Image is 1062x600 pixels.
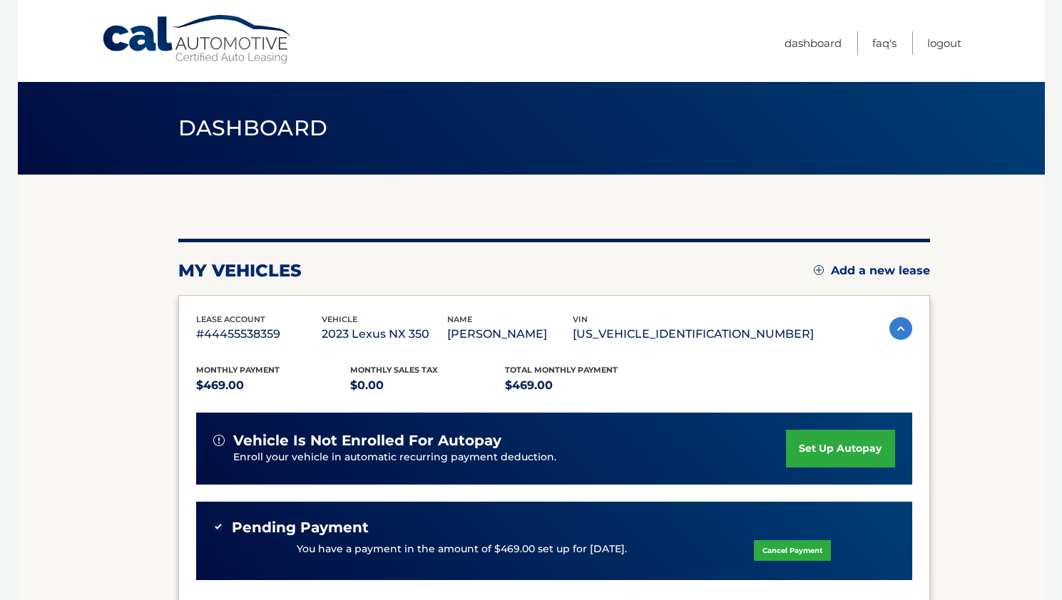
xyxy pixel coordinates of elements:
span: Monthly sales Tax [350,365,438,375]
p: [US_VEHICLE_IDENTIFICATION_NUMBER] [573,324,814,344]
span: Dashboard [178,115,328,141]
img: add.svg [814,265,824,275]
p: $469.00 [196,376,351,395]
span: vin [573,314,588,324]
a: Dashboard [785,31,842,55]
a: Logout [927,31,961,55]
p: $469.00 [505,376,660,395]
span: Pending Payment [232,519,369,537]
a: Cancel Payment [754,540,831,561]
span: vehicle is not enrolled for autopay [233,432,501,450]
h2: my vehicles [178,260,302,281]
span: lease account [196,314,265,324]
a: Add a new lease [814,264,930,278]
p: You have a payment in the amount of $469.00 set up for [DATE]. [297,542,627,557]
a: set up autopay [786,430,894,467]
p: $0.00 [350,376,505,395]
img: accordion-active.svg [889,317,912,340]
img: alert-white.svg [213,435,225,446]
p: Enroll your vehicle in automatic recurring payment deduction. [233,450,787,465]
span: vehicle [322,314,357,324]
p: #44455538359 [196,324,322,344]
p: 2023 Lexus NX 350 [322,324,447,344]
span: Total Monthly Payment [505,365,618,375]
img: check-green.svg [213,522,223,532]
p: [PERSON_NAME] [447,324,573,344]
a: FAQ's [872,31,897,55]
span: Monthly Payment [196,365,280,375]
span: name [447,314,472,324]
a: Cal Automotive [101,14,294,65]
